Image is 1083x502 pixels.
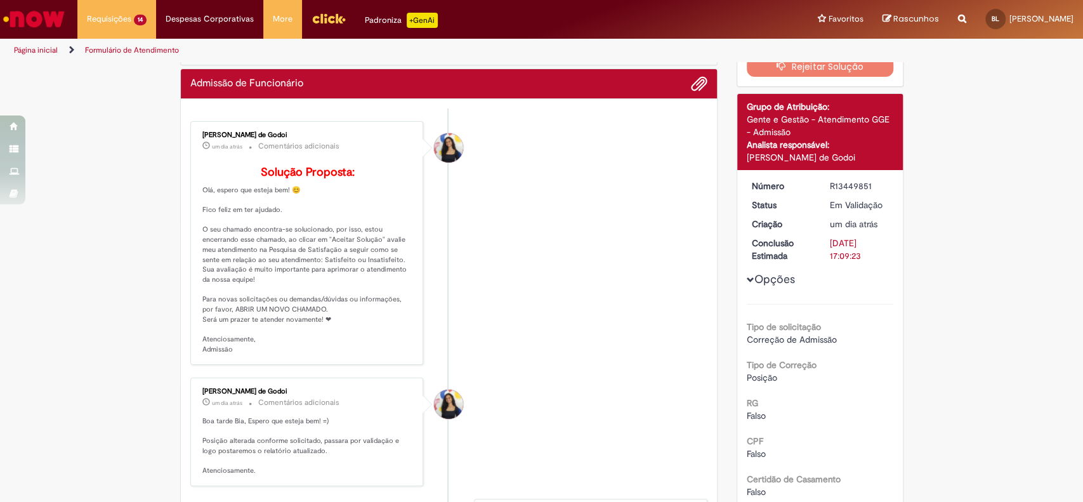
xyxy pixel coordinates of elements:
b: Solução Proposta: [261,165,355,180]
b: RG [747,397,758,409]
span: Rascunhos [893,13,939,25]
img: ServiceNow [1,6,67,32]
dt: Status [742,199,820,211]
b: Tipo de solicitação [747,321,821,333]
b: Certidão de Casamento [747,473,841,485]
p: +GenAi [407,13,438,28]
span: um dia atrás [212,143,242,150]
a: Rascunhos [883,13,939,25]
span: Favoritos [829,13,863,25]
img: click_logo_yellow_360x200.png [312,9,346,28]
div: 26/08/2025 17:09:18 [830,218,889,230]
span: Correção de Admissão [747,334,837,345]
div: Ana Santos de Godoi [434,133,463,162]
span: 14 [134,15,147,25]
button: Rejeitar Solução [747,56,893,77]
span: um dia atrás [212,399,242,407]
div: R13449851 [830,180,889,192]
div: Grupo de Atribuição: [747,100,893,113]
ul: Trilhas de página [10,39,712,62]
p: Olá, espero que esteja bem! 😊 Fico feliz em ter ajudado. O seu chamado encontra-se solucionado, p... [202,166,414,355]
small: Comentários adicionais [258,141,339,152]
div: [PERSON_NAME] de Godoi [202,388,414,395]
span: Falso [747,486,766,498]
div: [DATE] 17:09:23 [830,237,889,262]
time: 26/08/2025 17:32:19 [212,399,242,407]
time: 26/08/2025 17:32:39 [212,143,242,150]
dt: Número [742,180,820,192]
p: Boa tarde Bia, Espero que esteja bem! =) Posição alterada conforme solicitado, passara por valida... [202,416,414,476]
span: um dia atrás [830,218,877,230]
a: Página inicial [14,45,58,55]
dt: Conclusão Estimada [742,237,820,262]
span: Requisições [87,13,131,25]
span: Falso [747,448,766,459]
div: Em Validação [830,199,889,211]
b: CPF [747,435,763,447]
span: BL [992,15,999,23]
div: Gente e Gestão - Atendimento GGE - Admissão [747,113,893,138]
button: Adicionar anexos [691,76,707,92]
small: Comentários adicionais [258,397,339,408]
dt: Criação [742,218,820,230]
span: Falso [747,410,766,421]
span: [PERSON_NAME] [1009,13,1073,24]
a: Formulário de Atendimento [85,45,179,55]
span: Despesas Corporativas [166,13,254,25]
span: More [273,13,292,25]
div: Padroniza [365,13,438,28]
b: Tipo de Correção [747,359,817,371]
h2: Admissão de Funcionário Histórico de tíquete [190,78,303,89]
div: [PERSON_NAME] de Godoi [747,151,893,164]
span: Posição [747,372,777,383]
time: 26/08/2025 17:09:18 [830,218,877,230]
div: Analista responsável: [747,138,893,151]
div: Ana Santos de Godoi [434,390,463,419]
div: [PERSON_NAME] de Godoi [202,131,414,139]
